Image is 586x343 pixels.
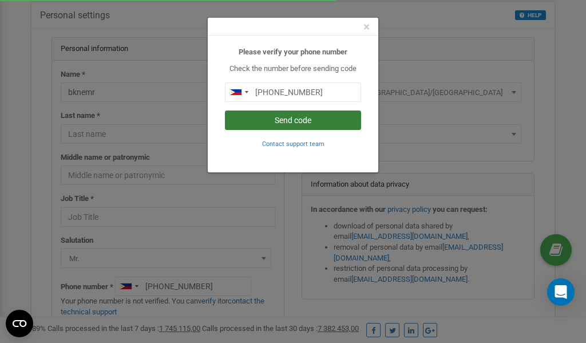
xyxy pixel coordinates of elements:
[363,20,370,34] span: ×
[547,278,575,306] div: Open Intercom Messenger
[225,83,252,101] div: Telephone country code
[363,21,370,33] button: Close
[6,310,33,337] button: Open CMP widget
[239,48,347,56] b: Please verify your phone number
[225,111,361,130] button: Send code
[262,139,324,148] a: Contact support team
[262,140,324,148] small: Contact support team
[225,64,361,74] p: Check the number before sending code
[225,82,361,102] input: 0905 123 4567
